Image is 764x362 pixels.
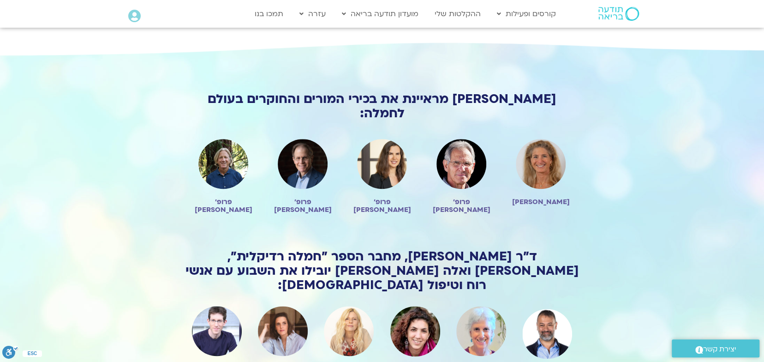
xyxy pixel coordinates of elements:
h2: פרופ׳ [PERSON_NAME] [352,198,412,214]
h2: [PERSON_NAME] מראיינת את בכירי המורים והחוקרים בעולם לחמלה: [184,92,580,121]
img: תודעה בריאה [598,7,639,21]
span: יצירת קשר [703,343,736,356]
a: ההקלטות שלי [430,5,485,23]
h2: פרופ׳ [PERSON_NAME] [431,198,492,214]
a: מועדון תודעה בריאה [337,5,423,23]
h2: פרופ׳ [PERSON_NAME] [272,198,333,214]
a: עזרה [295,5,330,23]
h2: ד״ר [PERSON_NAME], מחבר הספר ״חמלה רדיקלית״, [PERSON_NAME] ואלה [PERSON_NAME] יובילו את השבוע עם ... [184,249,580,292]
h2: פרופ׳ [PERSON_NAME] [193,198,254,214]
h2: [PERSON_NAME] [510,198,571,206]
a: תמכו בנו [250,5,288,23]
a: קורסים ופעילות [492,5,561,23]
a: יצירת קשר [672,339,759,357]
